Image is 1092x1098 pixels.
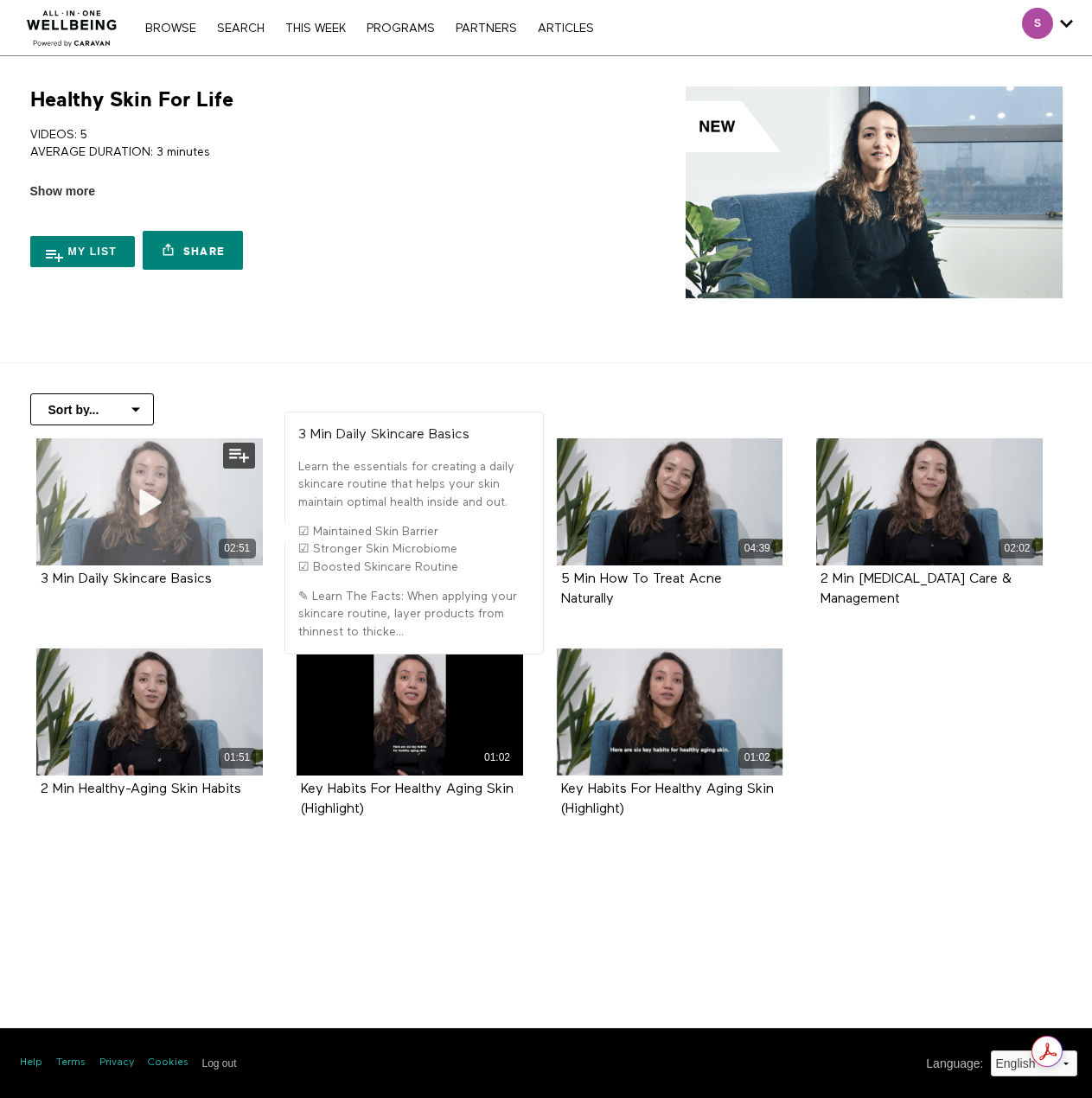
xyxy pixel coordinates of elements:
[36,648,263,776] a: 2 Min Healthy-Aging Skin Habits 01:51
[561,572,722,606] strong: 5 Min How To Treat Acne Naturally
[447,22,526,35] a: PARTNERS
[816,438,1043,565] a: 2 Min Eczema Care & Management 02:02
[557,438,783,565] a: 5 Min How To Treat Acne Naturally 04:39
[821,572,1012,605] a: 2 Min [MEDICAL_DATA] Care & Management
[223,443,255,469] button: Add to my list
[219,539,256,559] div: 02:51
[301,782,514,816] strong: Key Habits For Healthy Aging Skin (Highlight)
[41,782,241,795] a: 2 Min Healthy-Aging Skin Habits
[41,572,212,586] strong: 3 Min Daily Skincare Basics
[301,782,514,815] a: Key Habits For Healthy Aging Skin (Highlight)
[30,182,95,201] span: Show more
[297,648,523,776] a: Key Habits For Healthy Aging Skin (Highlight) 01:02
[56,1056,86,1070] a: Terms
[298,428,469,442] strong: 3 Min Daily Skincare Basics
[821,572,1012,606] strong: 2 Min Eczema Care & Management
[208,22,273,35] a: Search
[686,86,1062,298] img: Healthy Skin For Life
[738,539,776,559] div: 04:39
[41,572,212,585] a: 3 Min Daily Skincare Basics
[148,1056,188,1070] a: Cookies
[926,1055,983,1073] label: Language :
[557,648,783,776] a: Key Habits For Healthy Aging Skin (Highlight) 01:02
[30,236,136,267] button: My list
[202,1057,237,1069] input: Log out
[30,126,540,162] p: VIDEOS: 5 AVERAGE DURATION: 3 minutes
[561,782,774,816] strong: Key Habits For Healthy Aging Skin (Highlight)
[738,748,776,768] div: 01:02
[561,782,774,815] a: Key Habits For Healthy Aging Skin (Highlight)
[999,539,1036,559] div: 02:02
[219,748,256,768] div: 01:51
[41,782,241,796] strong: 2 Min Healthy-Aging Skin Habits
[20,1056,42,1070] a: Help
[561,572,722,605] a: 5 Min How To Treat Acne Naturally
[143,231,243,270] a: Share
[36,438,263,565] a: 3 Min Daily Skincare Basics 02:51
[137,22,205,35] a: Browse
[298,588,530,641] p: ✎ Learn The Facts: When applying your skincare routine, layer products from thinnest to thicke...
[277,22,354,35] a: THIS WEEK
[99,1056,134,1070] a: Privacy
[137,19,602,36] nav: Primary
[30,86,233,113] h1: Healthy Skin For Life
[358,22,444,35] a: PROGRAMS
[479,748,516,768] div: 01:02
[529,22,603,35] a: ARTICLES
[298,458,530,511] p: Learn the essentials for creating a daily skincare routine that helps your skin maintain optimal ...
[298,523,530,576] p: ☑ Maintained Skin Barrier ☑ Stronger Skin Microbiome ☑ Boosted Skincare Routine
